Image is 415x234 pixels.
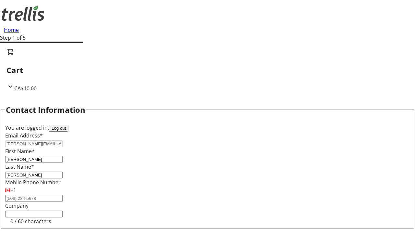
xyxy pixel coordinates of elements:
label: Email Address* [5,132,43,139]
label: Company [5,202,29,209]
span: CA$10.00 [14,85,37,92]
tr-character-limit: 0 / 60 characters [10,218,51,225]
input: (506) 234-5678 [5,195,63,202]
label: Mobile Phone Number [5,179,61,186]
label: First Name* [5,148,35,155]
div: You are logged in. [5,124,410,132]
div: CartCA$10.00 [6,48,409,92]
h2: Contact Information [6,104,85,116]
label: Last Name* [5,163,34,170]
h2: Cart [6,64,409,76]
button: Log out [49,125,68,132]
